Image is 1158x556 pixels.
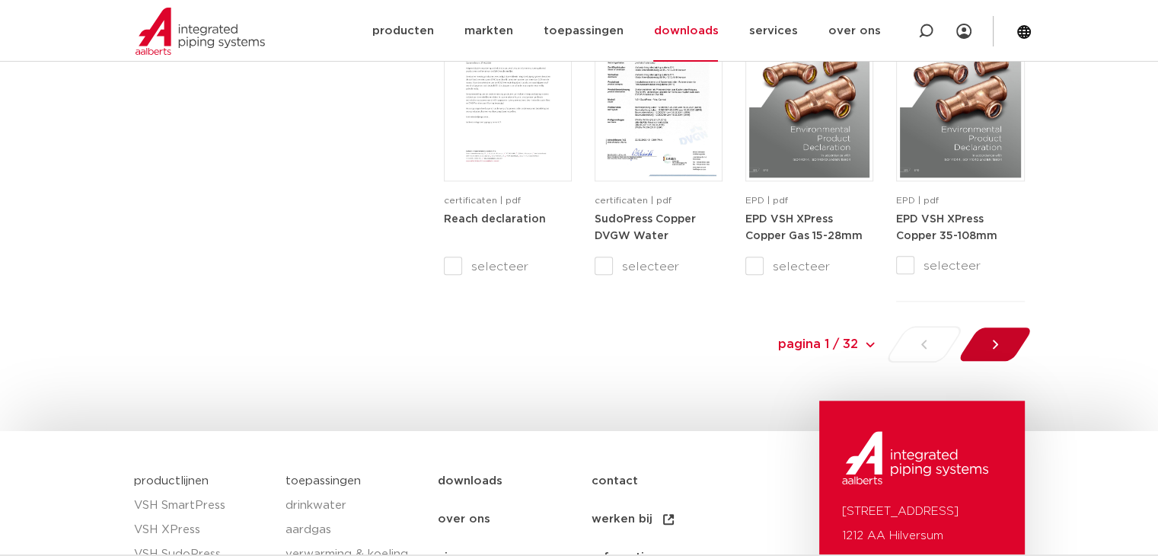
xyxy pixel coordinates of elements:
[444,214,546,225] strong: Reach declaration
[595,213,696,241] a: SudoPress Copper DVGW Water
[595,196,672,205] span: certificaten | pdf
[448,13,568,177] img: Reach-declaration-1-pdf.jpg
[598,13,719,177] img: SudoPress_Koper_DVGW_Water_20210220-1-pdf.jpg
[595,257,723,276] label: selecteer
[134,518,271,542] a: VSH XPress
[134,475,209,487] a: productlijnen
[591,500,744,538] a: werken bij
[134,494,271,518] a: VSH SmartPress
[591,462,744,500] a: contact
[896,213,997,241] a: EPD VSH XPress Copper 35-108mm
[896,214,997,241] strong: EPD VSH XPress Copper 35-108mm
[286,475,361,487] a: toepassingen
[900,13,1020,177] img: VSH-XPress-Copper-35-108mm_A4EPD_5011479_EN-pdf.jpg
[749,13,869,177] img: VSH-XPress-Copper-Gas-15-28mm_A4EPD_5011481_EN-pdf.jpg
[896,196,939,205] span: EPD | pdf
[286,518,423,542] a: aardgas
[896,257,1024,275] label: selecteer
[438,500,591,538] a: over ons
[595,214,696,241] strong: SudoPress Copper DVGW Water
[438,462,591,500] a: downloads
[286,494,423,518] a: drinkwater
[444,213,546,225] a: Reach declaration
[745,213,863,241] a: EPD VSH XPress Copper Gas 15-28mm
[745,257,873,276] label: selecteer
[745,214,863,241] strong: EPD VSH XPress Copper Gas 15-28mm
[745,196,788,205] span: EPD | pdf
[444,196,521,205] span: certificaten | pdf
[444,257,572,276] label: selecteer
